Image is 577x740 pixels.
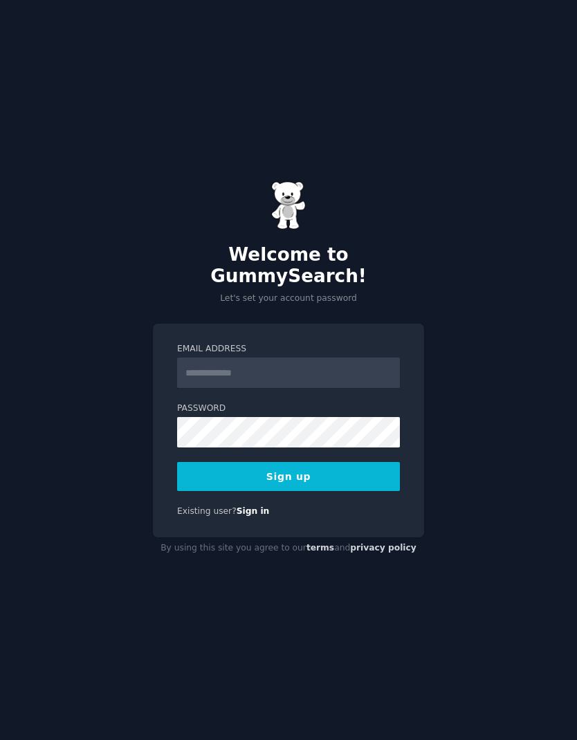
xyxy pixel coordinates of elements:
[177,506,237,516] span: Existing user?
[237,506,270,516] a: Sign in
[271,181,306,230] img: Gummy Bear
[153,244,424,288] h2: Welcome to GummySearch!
[177,403,400,415] label: Password
[177,462,400,491] button: Sign up
[177,343,400,355] label: Email Address
[306,543,334,553] a: terms
[153,537,424,559] div: By using this site you agree to our and
[350,543,416,553] a: privacy policy
[153,293,424,305] p: Let's set your account password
